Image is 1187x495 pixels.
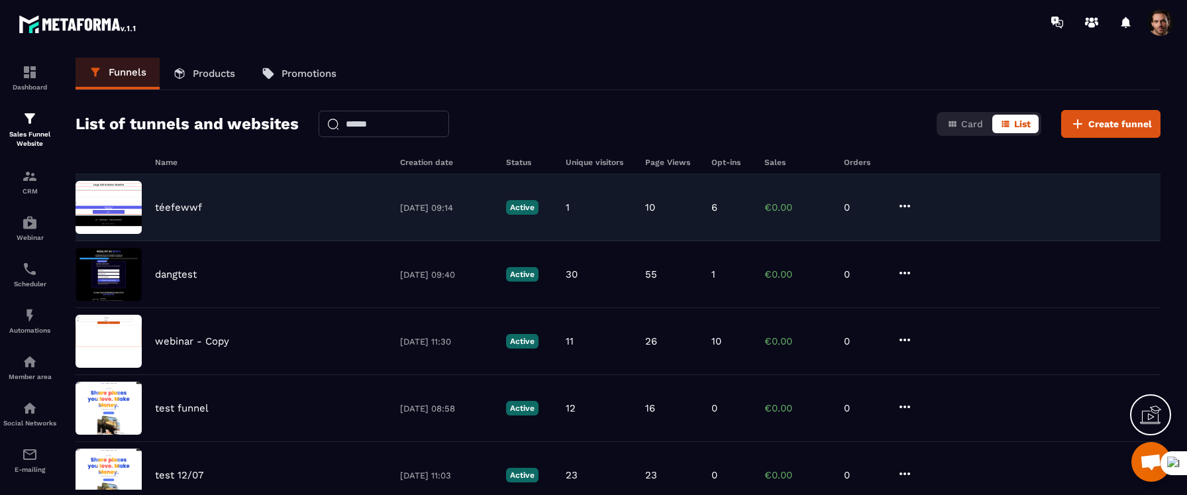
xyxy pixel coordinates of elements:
img: automations [22,307,38,323]
h6: Page Views [645,158,698,167]
p: 26 [645,335,657,347]
a: Promotions [248,58,350,89]
p: 0 [711,402,717,414]
p: téefewwf [155,201,202,213]
h6: Sales [764,158,831,167]
p: 0 [844,268,884,280]
img: automations [22,354,38,370]
img: formation [22,168,38,184]
p: [DATE] 09:40 [400,270,493,280]
img: social-network [22,400,38,416]
p: [DATE] 11:03 [400,470,493,480]
a: Products [160,58,248,89]
a: automationsautomationsWebinar [3,205,56,251]
p: 6 [711,201,717,213]
p: 10 [645,201,655,213]
p: €0.00 [764,268,831,280]
a: social-networksocial-networkSocial Networks [3,390,56,437]
span: List [1014,119,1031,129]
p: [DATE] 09:14 [400,203,493,213]
img: formation [22,64,38,80]
p: [DATE] 11:30 [400,337,493,347]
p: Sales Funnel Website [3,130,56,148]
h6: Creation date [400,158,493,167]
p: €0.00 [764,469,831,481]
p: Funnels [109,66,146,78]
p: €0.00 [764,335,831,347]
p: 0 [711,469,717,481]
p: 0 [844,402,884,414]
p: test funnel [155,402,209,414]
p: 16 [645,402,655,414]
a: formationformationSales Funnel Website [3,101,56,158]
span: Card [961,119,983,129]
p: 0 [844,201,884,213]
a: emailemailE-mailing [3,437,56,483]
h2: List of tunnels and websites [76,111,299,137]
p: 12 [566,402,576,414]
h6: Unique visitors [566,158,632,167]
div: Mở cuộc trò chuyện [1131,442,1171,482]
h6: Opt-ins [711,158,751,167]
p: Dashboard [3,83,56,91]
h6: Orders [844,158,884,167]
p: Active [506,401,539,415]
img: automations [22,215,38,231]
h6: Status [506,158,552,167]
p: webinar - Copy [155,335,229,347]
h6: Name [155,158,387,167]
p: Promotions [282,68,336,80]
img: image [76,315,142,368]
p: dangtest [155,268,197,280]
a: schedulerschedulerScheduler [3,251,56,298]
p: €0.00 [764,201,831,213]
p: Active [506,267,539,282]
span: Create funnel [1088,117,1152,131]
p: 23 [566,469,578,481]
p: test 12/07 [155,469,203,481]
button: List [992,115,1039,133]
p: 0 [844,335,884,347]
p: €0.00 [764,402,831,414]
p: Active [506,200,539,215]
p: Social Networks [3,419,56,427]
p: Active [506,468,539,482]
p: 1 [711,268,715,280]
img: formation [22,111,38,127]
img: scheduler [22,261,38,277]
p: 30 [566,268,578,280]
p: 1 [566,201,570,213]
img: logo [19,12,138,36]
p: CRM [3,188,56,195]
a: automationsautomationsMember area [3,344,56,390]
a: automationsautomationsAutomations [3,298,56,344]
p: Member area [3,373,56,380]
p: Active [506,334,539,349]
a: Funnels [76,58,160,89]
p: [DATE] 08:58 [400,404,493,413]
button: Card [939,115,991,133]
button: Create funnel [1061,110,1161,138]
img: image [76,382,142,435]
p: Products [193,68,235,80]
p: 10 [711,335,721,347]
p: 11 [566,335,574,347]
p: Webinar [3,234,56,241]
img: image [76,248,142,301]
a: formationformationCRM [3,158,56,205]
p: 23 [645,469,657,481]
p: Scheduler [3,280,56,288]
p: E-mailing [3,466,56,473]
img: email [22,447,38,463]
p: 0 [844,469,884,481]
a: formationformationDashboard [3,54,56,101]
p: Automations [3,327,56,334]
p: 55 [645,268,657,280]
img: image [76,181,142,234]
